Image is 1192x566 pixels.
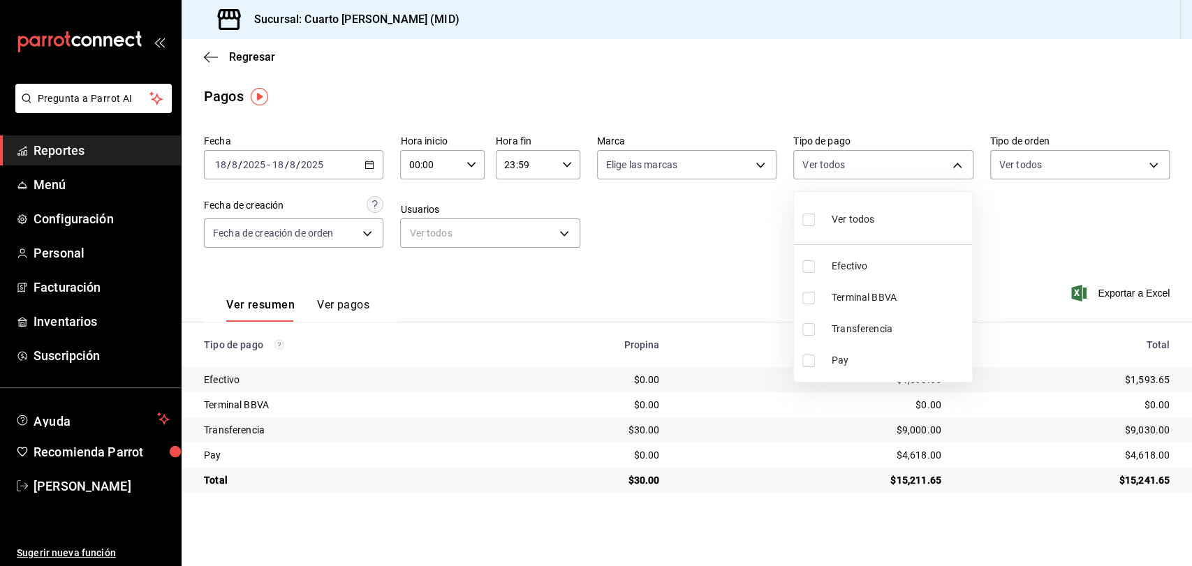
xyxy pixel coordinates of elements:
[251,88,268,105] img: Tooltip marker
[832,290,966,305] span: Terminal BBVA
[832,259,966,274] span: Efectivo
[832,212,874,227] span: Ver todos
[832,353,966,368] span: Pay
[832,322,966,336] span: Transferencia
